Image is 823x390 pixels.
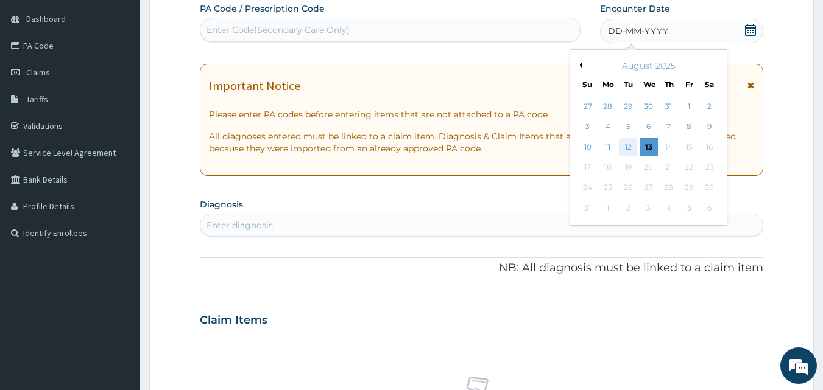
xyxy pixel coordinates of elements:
[579,97,597,116] div: Choose Sunday, July 27th, 2025
[680,199,698,217] div: Not available Friday, September 5th, 2025
[643,79,654,89] div: We
[71,117,168,240] span: We're online!
[575,60,722,72] div: August 2025
[209,130,755,155] p: All diagnoses entered must be linked to a claim item. Diagnosis & Claim Items that are visible bu...
[705,79,715,89] div: Sa
[660,118,678,136] div: Choose Thursday, August 7th, 2025
[701,118,719,136] div: Choose Saturday, August 9th, 2025
[599,179,617,197] div: Not available Monday, August 25th, 2025
[640,138,658,156] div: Choose Wednesday, August 13th, 2025
[660,179,678,197] div: Not available Thursday, August 28th, 2025
[640,97,658,116] div: Choose Wednesday, July 30th, 2025
[640,158,658,176] div: Not available Wednesday, August 20th, 2025
[207,24,350,36] div: Enter Code(Secondary Care Only)
[680,179,698,197] div: Not available Friday, August 29th, 2025
[620,118,638,136] div: Choose Tuesday, August 5th, 2025
[579,158,597,176] div: Not available Sunday, August 17th, 2025
[640,118,658,136] div: Choose Wednesday, August 6th, 2025
[620,138,638,156] div: Choose Tuesday, August 12th, 2025
[209,79,300,92] h1: Important Notice
[680,97,698,116] div: Choose Friday, August 1st, 2025
[23,61,49,91] img: d_794563401_company_1708531726252_794563401
[620,179,638,197] div: Not available Tuesday, August 26th, 2025
[579,118,597,136] div: Choose Sunday, August 3rd, 2025
[200,198,243,211] label: Diagnosis
[599,158,617,176] div: Not available Monday, August 18th, 2025
[660,97,678,116] div: Choose Thursday, July 31st, 2025
[620,199,638,217] div: Not available Tuesday, September 2nd, 2025
[620,97,638,116] div: Choose Tuesday, July 29th, 2025
[200,314,267,327] h3: Claim Items
[680,158,698,176] div: Not available Friday, August 22nd, 2025
[6,260,232,303] textarea: Type your message and hit 'Enter'
[599,138,617,156] div: Choose Monday, August 11th, 2025
[26,94,48,105] span: Tariffs
[660,158,678,176] div: Not available Thursday, August 21st, 2025
[640,179,658,197] div: Not available Wednesday, August 27th, 2025
[701,179,719,197] div: Not available Saturday, August 30th, 2025
[207,219,273,231] div: Enter diagnosis
[578,97,719,218] div: month 2025-08
[623,79,634,89] div: Tu
[200,2,325,15] label: PA Code / Prescription Code
[680,138,698,156] div: Not available Friday, August 15th, 2025
[209,108,755,120] p: Please enter PA codes before entering items that are not attached to a PA code
[576,62,582,68] button: Previous Month
[579,199,597,217] div: Not available Sunday, August 31st, 2025
[600,2,670,15] label: Encounter Date
[640,199,658,217] div: Not available Wednesday, September 3rd, 2025
[680,118,698,136] div: Choose Friday, August 8th, 2025
[599,199,617,217] div: Not available Monday, September 1st, 2025
[63,68,205,84] div: Chat with us now
[660,199,678,217] div: Not available Thursday, September 4th, 2025
[579,179,597,197] div: Not available Sunday, August 24th, 2025
[599,97,617,116] div: Choose Monday, July 28th, 2025
[200,260,764,276] p: NB: All diagnosis must be linked to a claim item
[701,158,719,176] div: Not available Saturday, August 23rd, 2025
[701,138,719,156] div: Not available Saturday, August 16th, 2025
[660,138,678,156] div: Not available Thursday, August 14th, 2025
[701,97,719,116] div: Choose Saturday, August 2nd, 2025
[701,199,719,217] div: Not available Saturday, September 6th, 2025
[602,79,613,89] div: Mo
[608,25,668,37] span: DD-MM-YYYY
[684,79,694,89] div: Fr
[26,13,66,24] span: Dashboard
[599,118,617,136] div: Choose Monday, August 4th, 2025
[579,138,597,156] div: Choose Sunday, August 10th, 2025
[664,79,674,89] div: Th
[200,6,229,35] div: Minimize live chat window
[620,158,638,176] div: Not available Tuesday, August 19th, 2025
[26,67,50,78] span: Claims
[582,79,593,89] div: Su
